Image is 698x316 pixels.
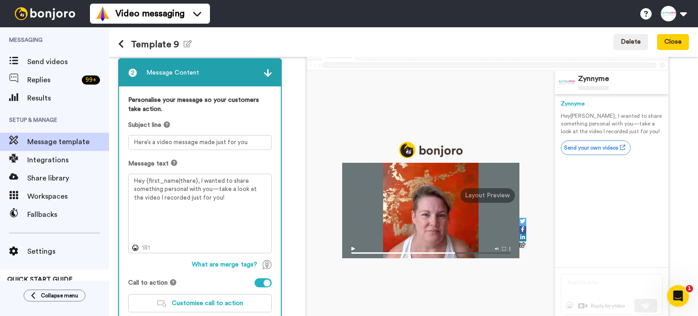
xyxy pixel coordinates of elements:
div: Zynnyme [578,75,609,83]
span: 1 [686,285,693,292]
img: player-controls-full.svg [342,242,519,258]
span: Settings [27,246,109,257]
textarea: Hey {first_name|there}, I wanted to share something personal with you—take a look at the video I ... [128,174,272,254]
div: Layout Preview [460,188,515,203]
span: Send videos [27,56,109,67]
span: Customise call to action [172,300,243,306]
a: Send your own videos [561,140,631,155]
img: vm-color.svg [95,6,110,21]
span: 2 [128,68,137,77]
span: Call to action [128,278,168,287]
span: QUICK START GUIDE [7,276,73,283]
img: Profile Image [558,74,575,90]
span: What are merge tags? [192,260,257,269]
span: Collapse menu [41,292,78,299]
div: 99 + [82,75,100,85]
span: Replies [27,75,78,85]
span: Results [27,93,109,104]
img: reply-preview.svg [561,274,663,315]
button: Delete [613,34,648,50]
button: Collapse menu [24,290,85,301]
span: Fallbacks [27,209,109,220]
img: bj-logo-header-white.svg [11,7,79,20]
span: Video messaging [115,7,184,20]
img: TagTips.svg [263,260,272,269]
img: customiseCTA.svg [157,301,166,307]
img: arrow.svg [264,69,272,77]
span: Message Content [146,68,199,77]
p: Hey [PERSON_NAME] , I wanted to share something personal with you—take a look at the video I reco... [561,112,663,135]
span: Share library [27,173,109,184]
label: Personalise your message so your customers take action. [128,95,272,114]
div: Zynnyme [561,100,663,108]
h1: Template 9 [118,39,192,50]
img: logo_full.png [399,142,463,158]
span: Integrations [27,155,109,166]
iframe: Intercom live chat [667,285,689,307]
span: Subject line [128,120,161,130]
button: Close [657,34,689,50]
span: Workspaces [27,191,109,202]
span: Message template [27,136,109,147]
textarea: Here’s a video message made just for you [128,135,272,150]
button: Customise call to action [128,294,272,312]
span: Message text [128,159,169,168]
